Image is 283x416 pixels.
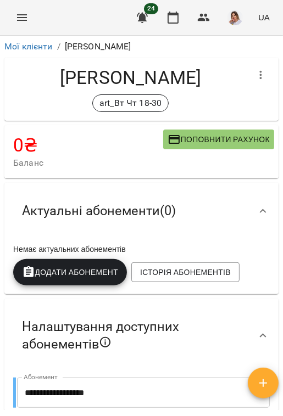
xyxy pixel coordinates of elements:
div: art_Вт Чт 18-30 [92,94,169,112]
h4: 0 ₴ [13,134,163,156]
button: Menu [9,4,35,31]
h4: [PERSON_NAME] [13,66,248,89]
span: Історія абонементів [140,266,231,279]
div: Налаштування доступних абонементів [4,299,279,373]
li: / [57,40,60,53]
div: Немає актуальних абонементів [11,241,272,257]
p: [PERSON_NAME] [65,40,131,53]
button: Додати Абонемент [13,259,127,285]
a: Мої клієнти [4,41,53,52]
span: 24 [144,3,158,14]
button: UA [254,7,274,27]
nav: breadcrumb [4,40,279,53]
p: art_Вт Чт 18-30 [99,97,162,110]
span: UA [258,12,270,23]
span: Актуальні абонементи ( 0 ) [22,203,176,220]
button: Історія абонементів [131,262,240,282]
span: Поповнити рахунок [168,133,270,146]
div: Актуальні абонементи(0) [4,183,279,239]
span: Додати Абонемент [22,266,118,279]
button: Поповнити рахунок [163,130,274,149]
span: Налаштування доступних абонементів [22,318,241,353]
span: Баланс [13,156,163,170]
img: d332a1c3318355be326c790ed3ba89f4.jpg [227,10,243,25]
